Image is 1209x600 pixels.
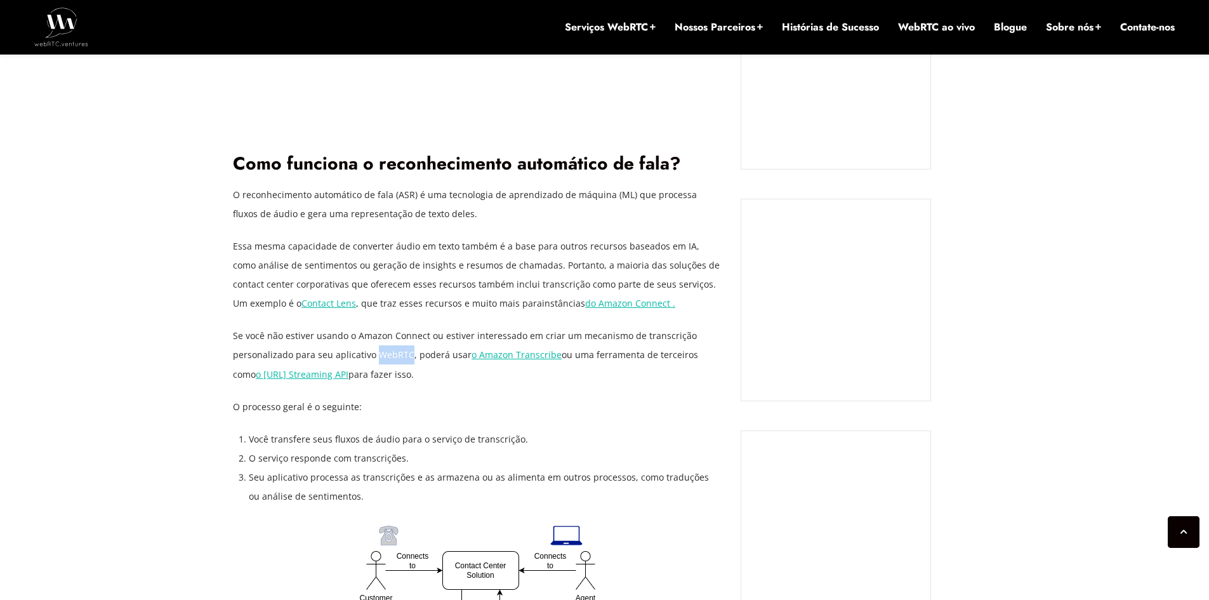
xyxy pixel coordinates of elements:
font: Nossos Parceiros [675,20,755,34]
a: Sobre nós [1046,20,1101,34]
a: o [URL] Streaming API [256,368,348,380]
font: para fazer isso. [348,368,414,380]
img: WebRTC.ventures [34,8,88,46]
font: Sobre nós [1046,20,1093,34]
font: Serviços WebRTC [565,20,648,34]
a: Contact Lens [301,297,356,309]
a: Blogue [994,20,1027,34]
a: WebRTC ao vivo [898,20,975,34]
a: Histórias de Sucesso [782,20,879,34]
a: Contate-nos [1120,20,1175,34]
font: O processo geral é o seguinte: [233,401,362,413]
font: Se você não estiver usando o Amazon Connect ou estiver interessado em criar um mecanismo de trans... [233,330,697,361]
a: do Amazon Connect . [585,297,675,309]
font: Você transfere seus fluxos de áudio para o serviço de transcrição. [249,433,528,445]
font: instâncias [542,297,585,309]
a: o Amazon Transcribe [472,349,562,361]
font: Seu aplicativo processa as transcrições e as armazena ou as alimenta em outros processos, como tr... [249,471,709,502]
iframe: CTA incorporado [233,11,722,109]
font: Como funciona o reconhecimento automático de fala? [233,150,681,177]
font: O serviço responde com transcrições. [249,452,409,464]
iframe: CTA incorporado [754,212,918,388]
font: O reconhecimento automático de fala (ASR) é uma tecnologia de aprendizado de máquina (ML) que pro... [233,189,697,220]
font: ou uma ferramenta de terceiros como [233,349,698,380]
a: Serviços WebRTC [565,20,656,34]
font: Essa mesma capacidade de converter áudio em texto também é a base para outros recursos baseados e... [233,240,720,309]
font: , que traz esses recursos e muito mais para [356,297,542,309]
